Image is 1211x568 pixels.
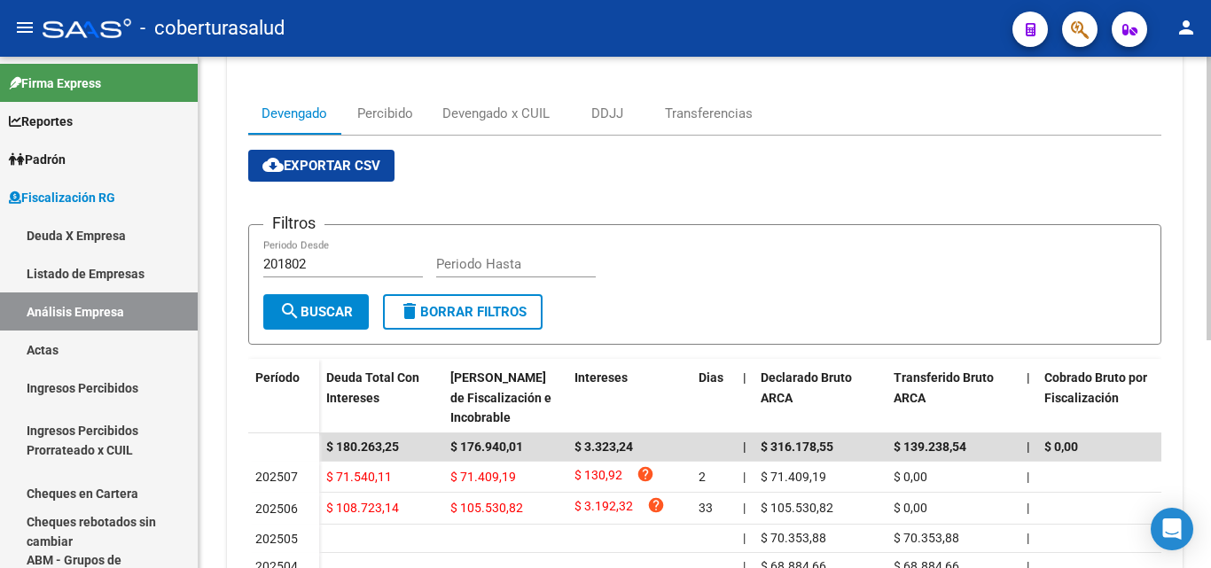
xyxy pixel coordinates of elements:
[1176,17,1197,38] mat-icon: person
[383,294,543,330] button: Borrar Filtros
[894,370,994,405] span: Transferido Bruto ARCA
[761,370,852,405] span: Declarado Bruto ARCA
[1027,470,1029,484] span: |
[691,359,736,437] datatable-header-cell: Dias
[591,104,623,123] div: DDJJ
[326,440,399,454] span: $ 180.263,25
[279,300,301,322] mat-icon: search
[1044,440,1078,454] span: $ 0,00
[326,470,392,484] span: $ 71.540,11
[450,440,523,454] span: $ 176.940,01
[743,470,746,484] span: |
[1027,370,1030,385] span: |
[255,470,298,484] span: 202507
[263,294,369,330] button: Buscar
[319,359,443,437] datatable-header-cell: Deuda Total Con Intereses
[1027,440,1030,454] span: |
[399,304,527,320] span: Borrar Filtros
[9,74,101,93] span: Firma Express
[894,440,966,454] span: $ 139.238,54
[357,104,413,123] div: Percibido
[761,501,833,515] span: $ 105.530,82
[1027,531,1029,545] span: |
[1037,359,1170,437] datatable-header-cell: Cobrado Bruto por Fiscalización
[761,531,826,545] span: $ 70.353,88
[743,531,746,545] span: |
[399,300,420,322] mat-icon: delete
[743,501,746,515] span: |
[248,359,319,433] datatable-header-cell: Período
[262,154,284,175] mat-icon: cloud_download
[255,370,300,385] span: Período
[326,370,419,405] span: Deuda Total Con Intereses
[761,440,833,454] span: $ 316.178,55
[442,104,550,123] div: Devengado x CUIL
[647,496,665,514] i: help
[262,158,380,174] span: Exportar CSV
[1027,501,1029,515] span: |
[761,470,826,484] span: $ 71.409,19
[699,370,723,385] span: Dias
[255,532,298,546] span: 202505
[754,359,887,437] datatable-header-cell: Declarado Bruto ARCA
[9,112,73,131] span: Reportes
[9,150,66,169] span: Padrón
[637,465,654,483] i: help
[14,17,35,38] mat-icon: menu
[574,370,628,385] span: Intereses
[574,496,633,520] span: $ 3.192,32
[443,359,567,437] datatable-header-cell: Deuda Bruta Neto de Fiscalización e Incobrable
[567,359,691,437] datatable-header-cell: Intereses
[450,370,551,425] span: [PERSON_NAME] de Fiscalización e Incobrable
[574,440,633,454] span: $ 3.323,24
[1044,370,1147,405] span: Cobrado Bruto por Fiscalización
[450,501,523,515] span: $ 105.530,82
[699,470,706,484] span: 2
[279,304,353,320] span: Buscar
[262,104,327,123] div: Devengado
[736,359,754,437] datatable-header-cell: |
[140,9,285,48] span: - coberturasalud
[743,370,746,385] span: |
[887,359,1020,437] datatable-header-cell: Transferido Bruto ARCA
[894,531,959,545] span: $ 70.353,88
[743,440,746,454] span: |
[326,501,399,515] span: $ 108.723,14
[699,501,713,515] span: 33
[894,501,927,515] span: $ 0,00
[1020,359,1037,437] datatable-header-cell: |
[574,465,622,489] span: $ 130,92
[263,211,324,236] h3: Filtros
[9,188,115,207] span: Fiscalización RG
[450,470,516,484] span: $ 71.409,19
[248,150,395,182] button: Exportar CSV
[1151,508,1193,550] div: Open Intercom Messenger
[665,104,753,123] div: Transferencias
[255,502,298,516] span: 202506
[894,470,927,484] span: $ 0,00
